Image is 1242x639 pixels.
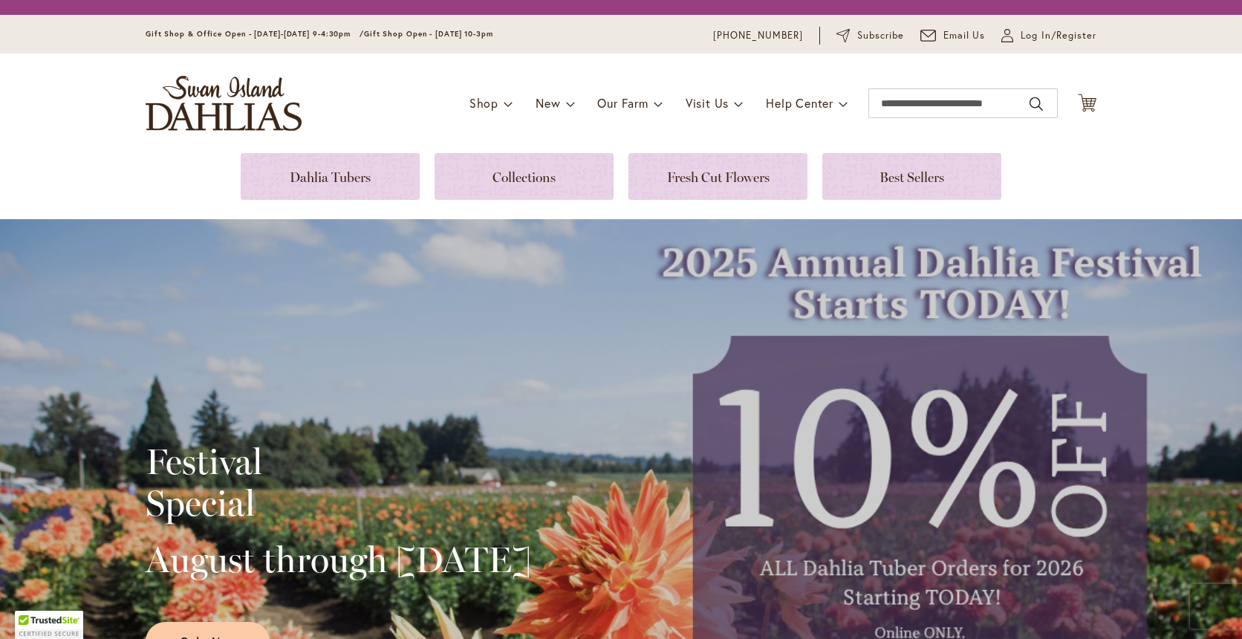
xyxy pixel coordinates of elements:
h2: Festival Special [146,441,531,524]
span: Email Us [943,28,986,43]
a: [PHONE_NUMBER] [713,28,803,43]
a: Email Us [920,28,986,43]
a: store logo [146,76,302,131]
h2: August through [DATE] [146,539,531,580]
button: Search [1030,92,1043,116]
span: Our Farm [597,95,648,111]
span: New [536,95,560,111]
span: Subscribe [857,28,904,43]
a: Log In/Register [1001,28,1096,43]
span: Log In/Register [1021,28,1096,43]
a: Subscribe [836,28,904,43]
span: Gift Shop & Office Open - [DATE]-[DATE] 9-4:30pm / [146,29,364,39]
span: Shop [469,95,498,111]
span: Visit Us [686,95,729,111]
span: Help Center [766,95,833,111]
span: Gift Shop Open - [DATE] 10-3pm [364,29,493,39]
